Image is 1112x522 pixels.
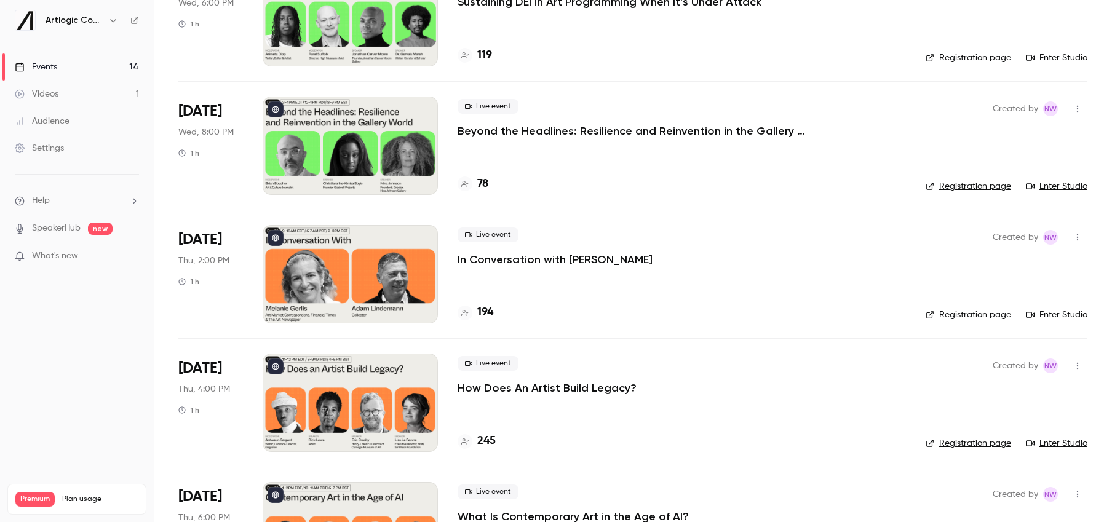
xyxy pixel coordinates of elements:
span: [DATE] [178,487,222,507]
h4: 194 [477,304,493,321]
span: Plan usage [62,494,138,504]
a: Beyond the Headlines: Resilience and Reinvention in the Gallery World [458,124,827,138]
span: new [88,223,113,235]
span: Wed, 8:00 PM [178,126,234,138]
a: Enter Studio [1026,180,1087,192]
h4: 245 [477,433,496,449]
span: Live event [458,99,518,114]
a: 119 [458,47,492,64]
span: Live event [458,356,518,371]
span: Live event [458,484,518,499]
span: Created by [993,358,1038,373]
div: 1 h [178,405,199,415]
div: 1 h [178,19,199,29]
a: 245 [458,433,496,449]
a: How Does An Artist Build Legacy? [458,381,637,395]
span: What's new [32,250,78,263]
span: [DATE] [178,230,222,250]
span: Natasha Whiffin [1043,230,1058,245]
h4: 78 [477,176,488,192]
span: Natasha Whiffin [1043,487,1058,502]
a: Registration page [926,437,1011,449]
h6: Artlogic Connect 2025 [46,14,103,26]
span: Created by [993,487,1038,502]
div: Settings [15,142,64,154]
div: Audience [15,115,69,127]
a: Enter Studio [1026,309,1087,321]
img: Artlogic Connect 2025 [15,10,35,30]
div: Sep 18 Thu, 2:00 PM (Europe/London) [178,225,243,323]
span: Thu, 2:00 PM [178,255,229,267]
span: Thu, 4:00 PM [178,383,230,395]
a: Registration page [926,180,1011,192]
span: Natasha Whiffin [1043,101,1058,116]
a: SpeakerHub [32,222,81,235]
span: Help [32,194,50,207]
li: help-dropdown-opener [15,194,139,207]
a: 194 [458,304,493,321]
span: Live event [458,227,518,242]
div: 1 h [178,277,199,287]
span: NW [1044,358,1057,373]
a: In Conversation with [PERSON_NAME] [458,252,653,267]
h4: 119 [477,47,492,64]
div: Events [15,61,57,73]
iframe: Noticeable Trigger [124,251,139,262]
a: Enter Studio [1026,52,1087,64]
div: Sep 18 Thu, 4:00 PM (Europe/London) [178,354,243,452]
span: [DATE] [178,358,222,378]
div: Videos [15,88,58,100]
span: [DATE] [178,101,222,121]
div: Sep 17 Wed, 8:00 PM (Europe/London) [178,97,243,195]
span: NW [1044,487,1057,502]
a: Registration page [926,52,1011,64]
a: Enter Studio [1026,437,1087,449]
span: Created by [993,101,1038,116]
span: NW [1044,230,1057,245]
span: Premium [15,492,55,507]
a: 78 [458,176,488,192]
span: NW [1044,101,1057,116]
span: Natasha Whiffin [1043,358,1058,373]
a: Registration page [926,309,1011,321]
span: Created by [993,230,1038,245]
div: 1 h [178,148,199,158]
